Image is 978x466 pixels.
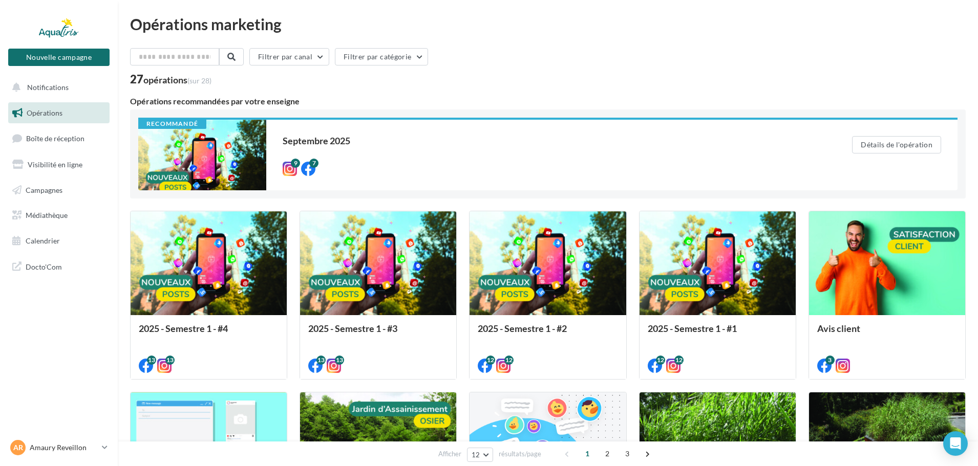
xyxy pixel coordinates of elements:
span: 1 [579,446,596,462]
div: 2025 - Semestre 1 - #3 [308,323,448,344]
span: 2 [599,446,615,462]
button: Notifications [6,77,108,98]
div: 2025 - Semestre 1 - #1 [648,323,788,344]
div: opérations [143,75,211,84]
a: Visibilité en ligne [6,154,112,175]
div: 9 [291,159,300,168]
span: Afficher [438,449,461,459]
button: Nouvelle campagne [8,49,110,66]
span: Boîte de réception [26,134,84,143]
div: 13 [165,356,175,365]
span: Visibilité en ligne [28,160,82,169]
a: Médiathèque [6,205,112,226]
span: résultats/page [499,449,541,459]
div: 2025 - Semestre 1 - #2 [478,323,618,344]
div: 2025 - Semestre 1 - #4 [139,323,279,344]
span: AR [13,442,23,453]
p: Amaury Reveillon [30,442,98,453]
span: Calendrier [26,236,60,245]
button: Filtrer par catégorie [335,48,428,65]
a: Campagnes [6,180,112,201]
span: Opérations [27,108,62,117]
div: Open Intercom Messenger [943,431,968,456]
span: 12 [472,451,480,459]
div: Recommandé [138,120,206,129]
a: Boîte de réception [6,127,112,149]
a: Opérations [6,102,112,124]
a: Docto'Com [6,256,112,277]
div: 12 [486,356,495,365]
div: Opérations marketing [130,16,966,32]
div: 13 [147,356,156,365]
button: Filtrer par canal [249,48,329,65]
div: 13 [316,356,326,365]
span: 3 [619,446,635,462]
span: Docto'Com [26,260,62,273]
div: 13 [335,356,344,365]
div: Septembre 2025 [283,136,811,145]
div: 12 [504,356,514,365]
a: Calendrier [6,230,112,252]
span: (sur 28) [187,76,211,85]
div: 3 [825,356,835,365]
span: Campagnes [26,185,62,194]
div: 12 [674,356,684,365]
div: Avis client [817,323,957,344]
div: Opérations recommandées par votre enseigne [130,97,966,105]
div: 12 [656,356,665,365]
span: Médiathèque [26,211,68,219]
button: Détails de l'opération [852,136,941,153]
a: AR Amaury Reveillon [8,438,110,457]
span: Notifications [27,83,69,92]
button: 12 [467,448,493,462]
div: 27 [130,74,211,85]
div: 7 [309,159,318,168]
